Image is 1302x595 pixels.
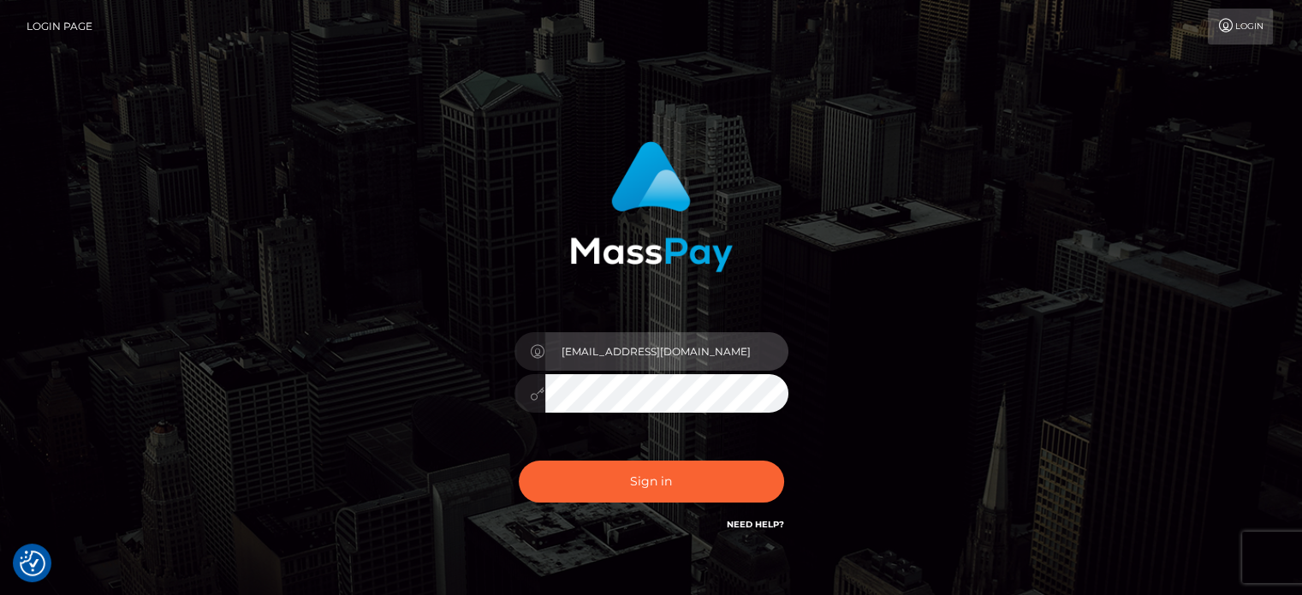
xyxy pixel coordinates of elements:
img: MassPay Login [570,141,733,272]
img: Revisit consent button [20,550,45,576]
a: Login Page [27,9,92,45]
button: Consent Preferences [20,550,45,576]
a: Need Help? [727,519,784,530]
input: Username... [545,332,788,371]
button: Sign in [519,461,784,503]
a: Login [1208,9,1273,45]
